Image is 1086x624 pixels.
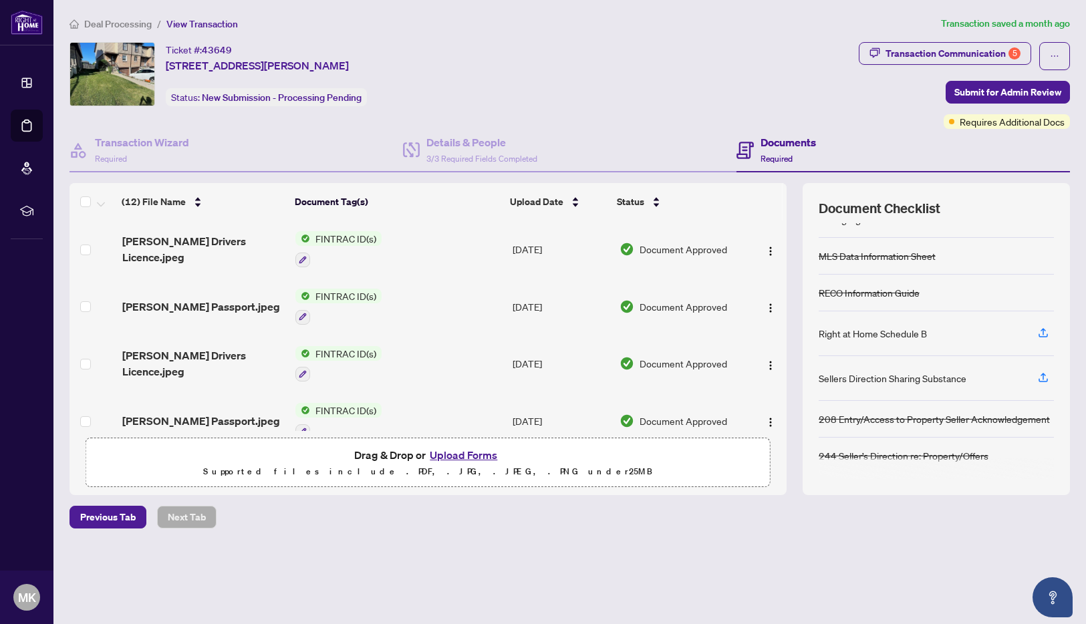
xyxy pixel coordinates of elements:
p: Supported files include .PDF, .JPG, .JPEG, .PNG under 25 MB [94,464,762,480]
img: Logo [765,360,776,371]
button: Status IconFINTRAC ID(s) [295,289,382,325]
li: / [157,16,161,31]
button: Logo [760,239,781,260]
button: Logo [760,353,781,374]
span: Upload Date [510,194,563,209]
span: Document Approved [640,242,727,257]
span: Document Checklist [819,199,940,218]
div: RECO Information Guide [819,285,920,300]
div: MLS Data Information Sheet [819,249,936,263]
button: Logo [760,410,781,432]
span: [PERSON_NAME] Drivers Licence.jpeg [122,347,285,379]
span: (12) File Name [122,194,186,209]
span: [PERSON_NAME] Passport.jpeg [122,299,280,315]
div: Sellers Direction Sharing Substance [819,371,966,385]
span: home [70,19,79,29]
button: Status IconFINTRAC ID(s) [295,346,382,382]
span: Status [617,194,644,209]
div: Transaction Communication [886,43,1021,64]
span: ellipsis [1050,51,1059,61]
span: Required [761,154,793,164]
div: 244 Seller’s Direction re: Property/Offers [819,448,988,463]
h4: Transaction Wizard [95,134,189,150]
img: Document Status [620,242,634,257]
button: Logo [760,296,781,317]
span: FINTRAC ID(s) [310,403,382,418]
span: 43649 [202,44,232,56]
th: Upload Date [505,183,612,220]
span: [PERSON_NAME] Drivers Licence.jpeg [122,233,285,265]
span: Drag & Drop or [354,446,501,464]
button: Next Tab [157,506,217,528]
th: (12) File Name [116,183,289,220]
img: Status Icon [295,231,310,246]
td: [DATE] [507,278,614,335]
div: 208 Entry/Access to Property Seller Acknowledgement [819,412,1050,426]
span: Drag & Drop orUpload FormsSupported files include .PDF, .JPG, .JPEG, .PNG under25MB [86,438,770,488]
button: Submit for Admin Review [946,81,1070,104]
div: Right at Home Schedule B [819,326,927,341]
span: Document Approved [640,356,727,371]
button: Transaction Communication5 [859,42,1031,65]
span: Requires Additional Docs [960,114,1065,129]
div: 5 [1008,47,1021,59]
span: 3/3 Required Fields Completed [426,154,537,164]
img: Status Icon [295,289,310,303]
span: Previous Tab [80,506,136,528]
img: Status Icon [295,346,310,361]
h4: Documents [761,134,816,150]
th: Document Tag(s) [289,183,505,220]
img: logo [11,10,43,35]
button: Previous Tab [70,506,146,528]
span: [PERSON_NAME] Passport.jpeg [122,413,280,429]
span: New Submission - Processing Pending [202,92,362,104]
article: Transaction saved a month ago [941,16,1070,31]
span: [STREET_ADDRESS][PERSON_NAME] [166,57,349,73]
h4: Details & People [426,134,537,150]
button: Status IconFINTRAC ID(s) [295,231,382,267]
td: [DATE] [507,392,614,450]
span: Deal Processing [84,18,152,30]
th: Status [612,183,744,220]
span: Document Approved [640,414,727,428]
span: MK [18,588,36,607]
td: [DATE] [507,335,614,393]
img: Logo [765,246,776,257]
span: Required [95,154,127,164]
button: Status IconFINTRAC ID(s) [295,403,382,439]
img: Logo [765,417,776,428]
img: IMG-40745069_1.jpg [70,43,154,106]
span: FINTRAC ID(s) [310,289,382,303]
span: Submit for Admin Review [954,82,1061,103]
span: FINTRAC ID(s) [310,346,382,361]
img: Document Status [620,414,634,428]
img: Logo [765,303,776,313]
img: Document Status [620,356,634,371]
button: Open asap [1033,577,1073,617]
td: [DATE] [507,220,614,278]
div: Ticket #: [166,42,232,57]
span: FINTRAC ID(s) [310,231,382,246]
span: Document Approved [640,299,727,314]
div: Status: [166,88,367,106]
span: View Transaction [166,18,238,30]
img: Document Status [620,299,634,314]
img: Status Icon [295,403,310,418]
button: Upload Forms [426,446,501,464]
